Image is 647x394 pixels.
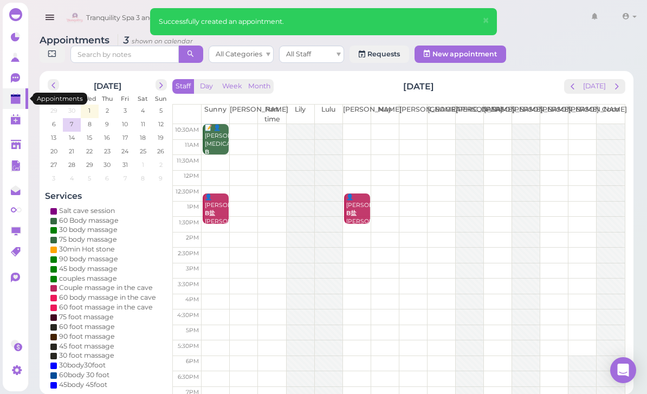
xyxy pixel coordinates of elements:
span: Sun [155,95,166,102]
span: 2:30pm [178,250,199,257]
i: 3 [118,34,193,46]
div: Appointments [33,93,87,105]
button: New appointment [415,46,506,63]
span: 5:30pm [178,343,199,350]
span: 12 [157,119,165,129]
span: 29 [49,106,59,115]
span: Thu [102,95,113,102]
span: 17 [121,133,129,143]
a: Requests [350,46,409,63]
button: next [609,79,625,94]
span: 24 [120,146,130,156]
th: [GEOGRAPHIC_DATA] [427,105,455,124]
button: Staff [172,79,194,94]
span: 5 [87,173,92,183]
th: [PERSON_NAME] [230,105,258,124]
span: 7 [122,173,128,183]
th: [PERSON_NAME] [342,105,371,124]
button: next [156,79,167,91]
button: Close [476,8,496,34]
span: 4 [69,173,75,183]
span: 26 [156,146,165,156]
span: 12:30pm [176,188,199,195]
span: 25 [139,146,147,156]
span: 12pm [184,172,199,179]
th: [PERSON_NAME] [568,105,597,124]
span: 3 [51,173,56,183]
span: 4pm [185,296,199,303]
span: 6 [104,173,110,183]
th: Sunny [202,105,230,124]
span: 4 [140,106,146,115]
span: 9 [158,173,164,183]
div: 90 foot massage [59,332,115,341]
small: shown on calendar [132,37,193,45]
span: 28 [67,160,76,170]
b: B [205,148,209,156]
th: [PERSON_NAME] [399,105,427,124]
span: 19 [157,133,165,143]
span: 10:30am [175,126,199,133]
span: 22 [85,146,94,156]
div: 👤[PERSON_NAME] [PERSON_NAME]|Sunny 12:45pm - 1:45pm [346,193,370,250]
input: Search customer [327,9,432,27]
div: 60body 30 foot [59,370,109,380]
span: 14 [68,133,76,143]
th: Lily [286,105,314,124]
div: 30min Hot stone [59,244,115,254]
div: Couple massage in the cave [59,283,153,293]
span: 3 [122,106,128,115]
span: 18 [139,133,147,143]
div: 30 foot massage [59,351,114,360]
span: 1pm [187,203,199,210]
span: 8 [140,173,146,183]
span: 11am [185,141,199,148]
div: 60 foot massage [59,322,115,332]
h2: [DATE] [94,79,121,91]
span: 29 [85,160,94,170]
h4: Services [45,191,170,201]
th: May [371,105,399,124]
span: 1 [87,106,92,115]
span: 10 [121,119,129,129]
div: 75 body massage [59,235,117,244]
th: [PERSON_NAME] [484,105,512,124]
span: 21 [68,146,75,156]
span: Sat [138,95,148,102]
th: Part time [258,105,286,124]
div: 60 body massage in the cave [59,293,156,302]
span: 2 [105,106,110,115]
div: 30 body massage [59,225,118,235]
div: couples massage [59,274,117,283]
span: 6 [51,119,57,129]
div: 75 foot massage [59,312,114,322]
div: 60 foot massage in the cave [59,302,153,312]
span: 5pm [186,327,199,334]
div: 45body 45foot [59,380,107,390]
span: All Categories [216,50,262,58]
button: prev [48,79,59,91]
span: 1 [141,160,145,170]
button: Month [245,79,274,94]
span: 30 [102,160,112,170]
span: 27 [49,160,58,170]
span: 23 [103,146,112,156]
th: [PERSON_NAME] [456,105,484,124]
span: 20 [49,146,59,156]
th: [PERSON_NAME] [512,105,540,124]
div: Open Intercom Messenger [610,357,636,383]
span: 1:30pm [179,219,199,226]
span: Fri [121,95,129,102]
div: 45 foot massage [59,341,114,351]
div: Salt cave session [59,206,115,216]
th: Coco [597,105,625,124]
span: 3:30pm [178,281,199,288]
span: 2 [158,160,164,170]
span: 7 [69,119,74,129]
h2: [DATE] [403,80,434,93]
button: [DATE] [580,79,609,94]
span: 4:30pm [177,312,199,319]
div: 👤[PERSON_NAME] [PERSON_NAME]|Sunny 12:45pm - 1:45pm [204,193,229,250]
span: 6:30pm [178,373,199,380]
div: 60 Body massage [59,216,119,225]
